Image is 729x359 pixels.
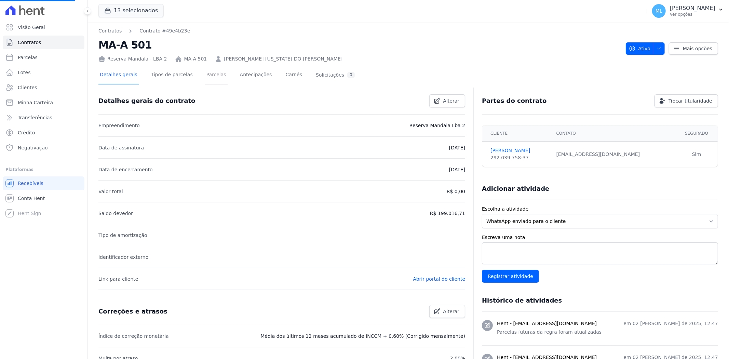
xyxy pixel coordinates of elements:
div: 0 [347,72,355,78]
p: [DATE] [449,165,465,174]
th: Cliente [482,125,552,142]
h3: Correções e atrasos [98,307,167,316]
p: [PERSON_NAME] [670,5,715,12]
a: Parcelas [3,51,84,64]
a: Parcelas [205,66,228,84]
span: Recebíveis [18,180,43,187]
th: Segurado [675,125,718,142]
a: MA-A 501 [184,55,207,63]
a: Trocar titularidade [654,94,718,107]
h3: Detalhes gerais do contrato [98,97,195,105]
span: Contratos [18,39,41,46]
a: Contrato #49e4b23e [139,27,190,35]
td: Sim [675,142,718,167]
span: Transferências [18,114,52,121]
p: [DATE] [449,144,465,152]
a: Alterar [429,305,465,318]
div: 292.039.758-37 [490,154,548,161]
nav: Breadcrumb [98,27,190,35]
span: Lotes [18,69,31,76]
p: R$ 0,00 [447,187,465,196]
a: [PERSON_NAME] [490,147,548,154]
span: Crédito [18,129,35,136]
p: Data de encerramento [98,165,153,174]
button: 13 selecionados [98,4,164,17]
p: Link para cliente [98,275,138,283]
a: [PERSON_NAME] [US_STATE] DO [PERSON_NAME] [224,55,342,63]
label: Escolha a atividade [482,205,718,213]
button: ML [PERSON_NAME] Ver opções [647,1,729,21]
p: Reserva Mandala Lba 2 [409,121,465,130]
h3: Partes do contrato [482,97,547,105]
span: Visão Geral [18,24,45,31]
span: Trocar titularidade [669,97,712,104]
p: Data de assinatura [98,144,144,152]
a: Clientes [3,81,84,94]
a: Detalhes gerais [98,66,139,84]
h3: Adicionar atividade [482,185,549,193]
span: Minha Carteira [18,99,53,106]
p: Ver opções [670,12,715,17]
span: Mais opções [683,45,712,52]
p: Valor total [98,187,123,196]
a: Tipos de parcelas [150,66,194,84]
a: Contratos [3,36,84,49]
a: Negativação [3,141,84,155]
button: Ativo [626,42,665,55]
span: Parcelas [18,54,38,61]
p: Parcelas futuras da regra foram atualizadas [497,329,718,336]
a: Antecipações [239,66,273,84]
span: Alterar [443,308,460,315]
label: Escreva uma nota [482,234,718,241]
span: ML [656,9,662,13]
p: R$ 199.016,71 [430,209,465,217]
input: Registrar atividade [482,270,539,283]
a: Lotes [3,66,84,79]
h2: MA-A 501 [98,37,620,53]
a: Minha Carteira [3,96,84,109]
div: Plataformas [5,165,82,174]
p: Saldo devedor [98,209,133,217]
nav: Breadcrumb [98,27,620,35]
h3: Histórico de atividades [482,296,562,305]
p: Empreendimento [98,121,140,130]
span: Conta Hent [18,195,45,202]
p: Tipo de amortização [98,231,147,239]
a: Recebíveis [3,176,84,190]
a: Crédito [3,126,84,139]
p: Índice de correção monetária [98,332,169,340]
span: Alterar [443,97,460,104]
span: Negativação [18,144,48,151]
a: Contratos [98,27,122,35]
div: Solicitações [316,72,355,78]
a: Alterar [429,94,465,107]
a: Solicitações0 [314,66,356,84]
div: Reserva Mandala - LBA 2 [98,55,167,63]
div: [EMAIL_ADDRESS][DOMAIN_NAME] [556,151,672,158]
a: Carnês [284,66,303,84]
span: Clientes [18,84,37,91]
p: Média dos últimos 12 meses acumulado de INCCM + 0,60% (Corrigido mensalmente) [260,332,465,340]
p: Identificador externo [98,253,148,261]
th: Contato [552,125,676,142]
a: Conta Hent [3,191,84,205]
h3: Hent - [EMAIL_ADDRESS][DOMAIN_NAME] [497,320,597,327]
a: Transferências [3,111,84,124]
span: Ativo [629,42,651,55]
a: Mais opções [669,42,718,55]
a: Abrir portal do cliente [413,276,465,282]
p: em 02 [PERSON_NAME] de 2025, 12:47 [623,320,718,327]
a: Visão Geral [3,21,84,34]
